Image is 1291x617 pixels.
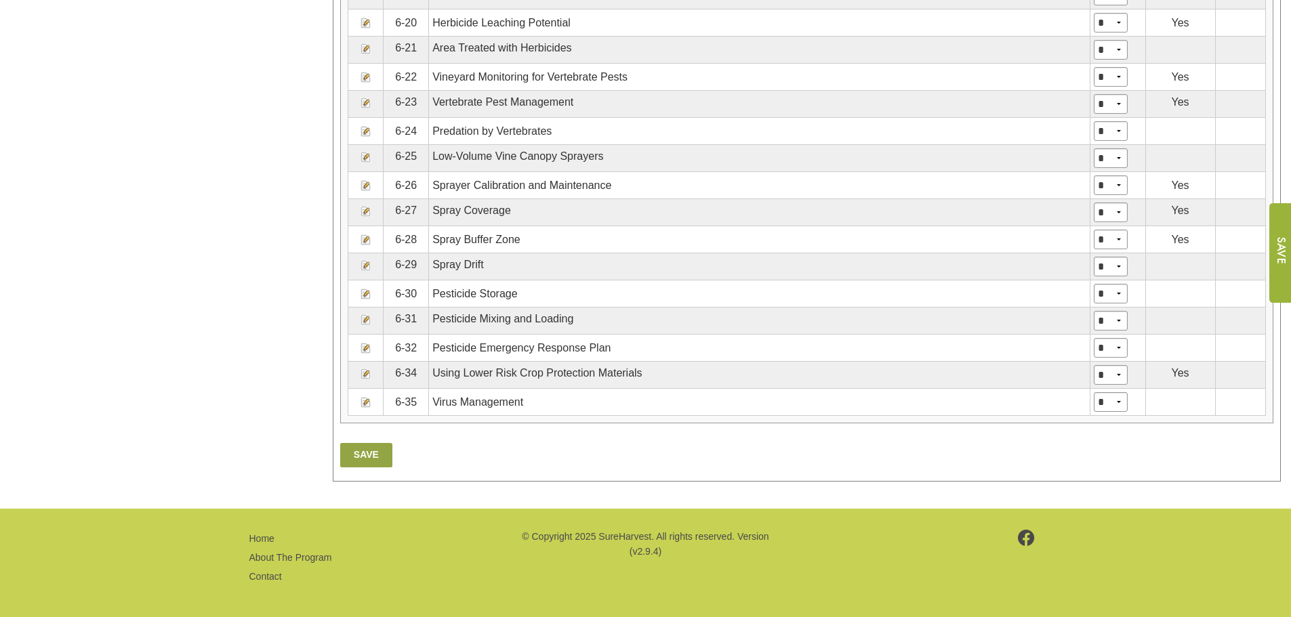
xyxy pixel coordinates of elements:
td: Yes [1145,64,1215,91]
td: 6-28 [384,226,429,253]
td: 6-20 [384,9,429,37]
td: Sprayer Calibration and Maintenance [429,172,1090,199]
td: Virus Management [429,389,1090,416]
td: Herbicide Leaching Potential [429,9,1090,37]
td: 6-22 [384,64,429,91]
td: Yes [1145,172,1215,199]
td: 6-32 [384,335,429,362]
a: Home [249,533,274,544]
td: Yes [1145,199,1215,226]
td: Area Treated with Herbicides [429,37,1090,64]
td: 6-35 [384,389,429,416]
td: Yes [1145,91,1215,118]
td: 6-34 [384,362,429,389]
td: Pesticide Mixing and Loading [429,307,1090,335]
td: Using Lower Risk Crop Protection Materials [429,362,1090,389]
td: Vineyard Monitoring for Vertebrate Pests [429,64,1090,91]
img: footer-facebook.png [1018,530,1035,546]
td: 6-21 [384,37,429,64]
td: 6-24 [384,118,429,145]
a: About The Program [249,552,332,563]
a: Contact [249,571,282,582]
td: 6-30 [384,280,429,307]
td: 6-27 [384,199,429,226]
td: Spray Buffer Zone [429,226,1090,253]
p: © Copyright 2025 SureHarvest. All rights reserved. Version (v2.9.4) [520,529,771,559]
td: Spray Coverage [429,199,1090,226]
input: Submit [1269,203,1291,303]
td: 6-25 [384,145,429,172]
td: Yes [1145,226,1215,253]
td: Spray Drift [429,253,1090,280]
td: Yes [1145,362,1215,389]
td: Predation by Vertebrates [429,118,1090,145]
td: 6-23 [384,91,429,118]
td: 6-26 [384,172,429,199]
td: Pesticide Storage [429,280,1090,307]
td: Pesticide Emergency Response Plan [429,335,1090,362]
td: Yes [1145,9,1215,37]
td: Low-Volume Vine Canopy Sprayers [429,145,1090,172]
td: 6-31 [384,307,429,335]
td: Vertebrate Pest Management [429,91,1090,118]
a: Save [340,443,392,467]
td: 6-29 [384,253,429,280]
